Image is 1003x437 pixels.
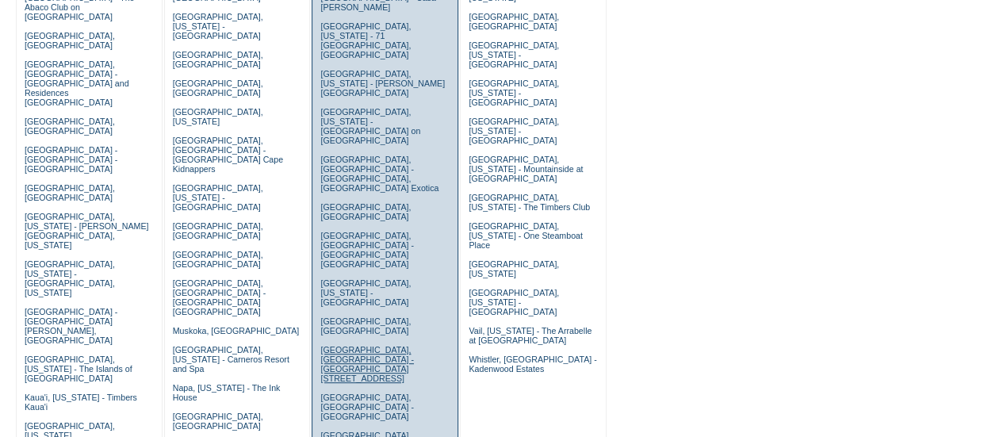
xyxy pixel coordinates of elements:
[320,278,411,307] a: [GEOGRAPHIC_DATA], [US_STATE] - [GEOGRAPHIC_DATA]
[25,355,132,383] a: [GEOGRAPHIC_DATA], [US_STATE] - The Islands of [GEOGRAPHIC_DATA]
[173,136,283,174] a: [GEOGRAPHIC_DATA], [GEOGRAPHIC_DATA] - [GEOGRAPHIC_DATA] Cape Kidnappers
[173,412,263,431] a: [GEOGRAPHIC_DATA], [GEOGRAPHIC_DATA]
[320,316,411,335] a: [GEOGRAPHIC_DATA], [GEOGRAPHIC_DATA]
[173,183,263,212] a: [GEOGRAPHIC_DATA], [US_STATE] - [GEOGRAPHIC_DATA]
[173,326,299,335] a: Muskoka, [GEOGRAPHIC_DATA]
[173,345,289,374] a: [GEOGRAPHIC_DATA], [US_STATE] - Carneros Resort and Spa
[25,212,149,250] a: [GEOGRAPHIC_DATA], [US_STATE] - [PERSON_NAME][GEOGRAPHIC_DATA], [US_STATE]
[320,231,413,269] a: [GEOGRAPHIC_DATA], [GEOGRAPHIC_DATA] - [GEOGRAPHIC_DATA] [GEOGRAPHIC_DATA]
[25,307,117,345] a: [GEOGRAPHIC_DATA] - [GEOGRAPHIC_DATA][PERSON_NAME], [GEOGRAPHIC_DATA]
[320,21,411,59] a: [GEOGRAPHIC_DATA], [US_STATE] - 71 [GEOGRAPHIC_DATA], [GEOGRAPHIC_DATA]
[25,145,117,174] a: [GEOGRAPHIC_DATA] - [GEOGRAPHIC_DATA] - [GEOGRAPHIC_DATA]
[469,117,559,145] a: [GEOGRAPHIC_DATA], [US_STATE] - [GEOGRAPHIC_DATA]
[469,193,590,212] a: [GEOGRAPHIC_DATA], [US_STATE] - The Timbers Club
[25,183,115,202] a: [GEOGRAPHIC_DATA], [GEOGRAPHIC_DATA]
[173,50,263,69] a: [GEOGRAPHIC_DATA], [GEOGRAPHIC_DATA]
[469,326,591,345] a: Vail, [US_STATE] - The Arrabelle at [GEOGRAPHIC_DATA]
[173,278,266,316] a: [GEOGRAPHIC_DATA], [GEOGRAPHIC_DATA] - [GEOGRAPHIC_DATA] [GEOGRAPHIC_DATA]
[320,393,413,421] a: [GEOGRAPHIC_DATA], [GEOGRAPHIC_DATA] - [GEOGRAPHIC_DATA]
[25,117,115,136] a: [GEOGRAPHIC_DATA], [GEOGRAPHIC_DATA]
[469,12,559,31] a: [GEOGRAPHIC_DATA], [GEOGRAPHIC_DATA]
[173,383,281,402] a: Napa, [US_STATE] - The Ink House
[469,155,583,183] a: [GEOGRAPHIC_DATA], [US_STATE] - Mountainside at [GEOGRAPHIC_DATA]
[320,69,445,98] a: [GEOGRAPHIC_DATA], [US_STATE] - [PERSON_NAME][GEOGRAPHIC_DATA]
[173,221,263,240] a: [GEOGRAPHIC_DATA], [GEOGRAPHIC_DATA]
[173,107,263,126] a: [GEOGRAPHIC_DATA], [US_STATE]
[469,355,596,374] a: Whistler, [GEOGRAPHIC_DATA] - Kadenwood Estates
[320,345,413,383] a: [GEOGRAPHIC_DATA], [GEOGRAPHIC_DATA] - [GEOGRAPHIC_DATA][STREET_ADDRESS]
[469,288,559,316] a: [GEOGRAPHIC_DATA], [US_STATE] - [GEOGRAPHIC_DATA]
[25,59,129,107] a: [GEOGRAPHIC_DATA], [GEOGRAPHIC_DATA] - [GEOGRAPHIC_DATA] and Residences [GEOGRAPHIC_DATA]
[320,107,420,145] a: [GEOGRAPHIC_DATA], [US_STATE] - [GEOGRAPHIC_DATA] on [GEOGRAPHIC_DATA]
[469,40,559,69] a: [GEOGRAPHIC_DATA], [US_STATE] - [GEOGRAPHIC_DATA]
[320,155,438,193] a: [GEOGRAPHIC_DATA], [GEOGRAPHIC_DATA] - [GEOGRAPHIC_DATA], [GEOGRAPHIC_DATA] Exotica
[173,79,263,98] a: [GEOGRAPHIC_DATA], [GEOGRAPHIC_DATA]
[469,259,559,278] a: [GEOGRAPHIC_DATA], [US_STATE]
[469,79,559,107] a: [GEOGRAPHIC_DATA], [US_STATE] - [GEOGRAPHIC_DATA]
[320,202,411,221] a: [GEOGRAPHIC_DATA], [GEOGRAPHIC_DATA]
[469,221,583,250] a: [GEOGRAPHIC_DATA], [US_STATE] - One Steamboat Place
[25,259,115,297] a: [GEOGRAPHIC_DATA], [US_STATE] - [GEOGRAPHIC_DATA], [US_STATE]
[173,12,263,40] a: [GEOGRAPHIC_DATA], [US_STATE] - [GEOGRAPHIC_DATA]
[173,250,263,269] a: [GEOGRAPHIC_DATA], [GEOGRAPHIC_DATA]
[25,31,115,50] a: [GEOGRAPHIC_DATA], [GEOGRAPHIC_DATA]
[25,393,137,412] a: Kaua'i, [US_STATE] - Timbers Kaua'i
